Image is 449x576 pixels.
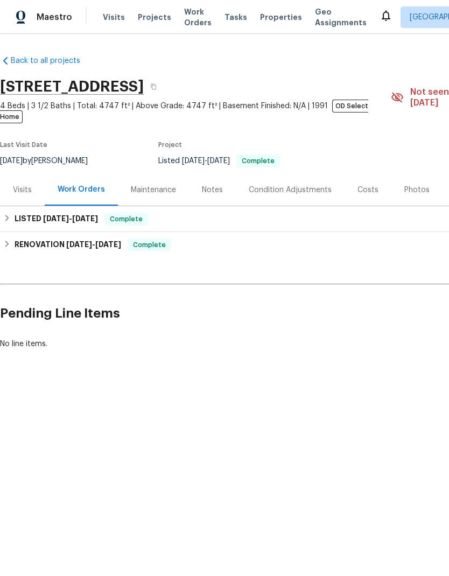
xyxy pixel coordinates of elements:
[103,12,125,23] span: Visits
[72,215,98,222] span: [DATE]
[43,215,69,222] span: [DATE]
[182,157,230,165] span: -
[15,238,121,251] h6: RENOVATION
[158,142,182,148] span: Project
[95,241,121,248] span: [DATE]
[144,77,163,96] button: Copy Address
[131,185,176,195] div: Maintenance
[158,157,280,165] span: Listed
[182,157,205,165] span: [DATE]
[15,213,98,226] h6: LISTED
[66,241,121,248] span: -
[37,12,72,23] span: Maestro
[184,6,212,28] span: Work Orders
[357,185,378,195] div: Costs
[202,185,223,195] div: Notes
[58,184,105,195] div: Work Orders
[249,185,332,195] div: Condition Adjustments
[66,241,92,248] span: [DATE]
[129,240,170,250] span: Complete
[260,12,302,23] span: Properties
[224,13,247,21] span: Tasks
[13,185,32,195] div: Visits
[138,12,171,23] span: Projects
[106,214,147,224] span: Complete
[315,6,367,28] span: Geo Assignments
[404,185,430,195] div: Photos
[207,157,230,165] span: [DATE]
[237,158,279,164] span: Complete
[43,215,98,222] span: -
